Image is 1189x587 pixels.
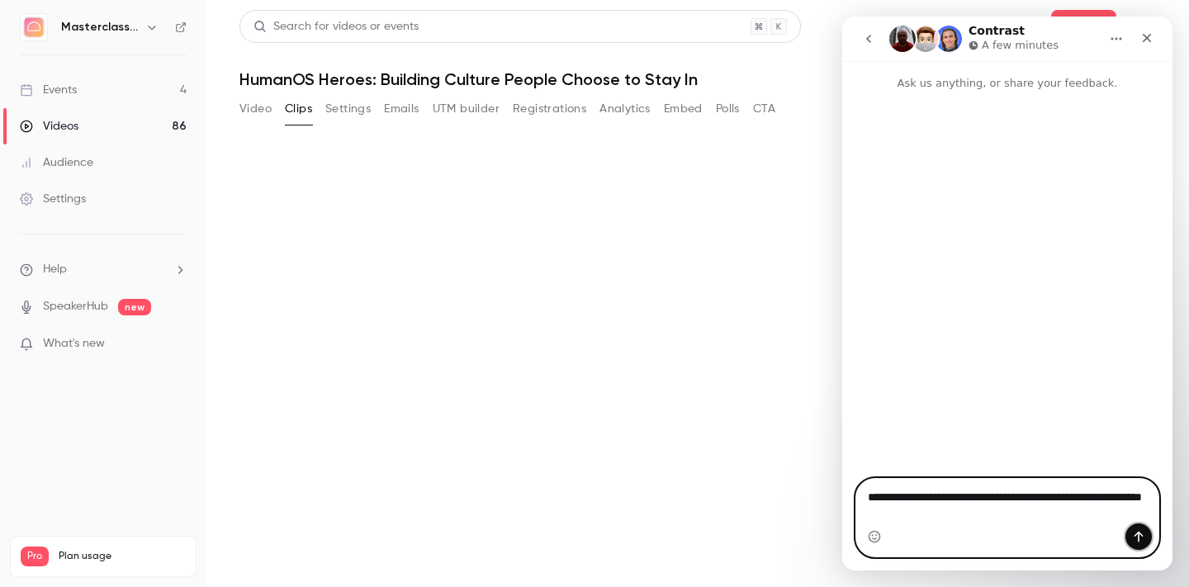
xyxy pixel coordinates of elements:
div: Events [20,82,77,98]
button: Clips [285,96,312,122]
div: Settings [20,191,86,207]
button: Video [239,96,272,122]
span: Help [43,261,67,278]
button: Share [1051,10,1116,43]
li: help-dropdown-opener [20,261,187,278]
a: SpeakerHub [43,298,108,315]
img: Masterclass Channel [21,14,47,40]
button: Top Bar Actions [1130,13,1156,40]
span: new [118,299,151,315]
button: Embed [664,96,703,122]
button: CTA [753,96,775,122]
iframe: Intercom live chat [842,17,1172,570]
button: Settings [325,96,371,122]
span: Pro [21,547,49,566]
span: What's new [43,335,105,353]
div: Videos [20,118,78,135]
div: Search for videos or events [253,18,419,36]
button: Registrations [513,96,586,122]
button: Emails [384,96,419,122]
div: Audience [20,154,93,171]
h6: Masterclass Channel [61,19,139,36]
span: Plan usage [59,550,186,563]
button: Polls [716,96,740,122]
button: UTM builder [433,96,500,122]
h1: HumanOS Heroes: Building Culture People Choose to Stay In [239,69,1156,89]
button: Analytics [599,96,651,122]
